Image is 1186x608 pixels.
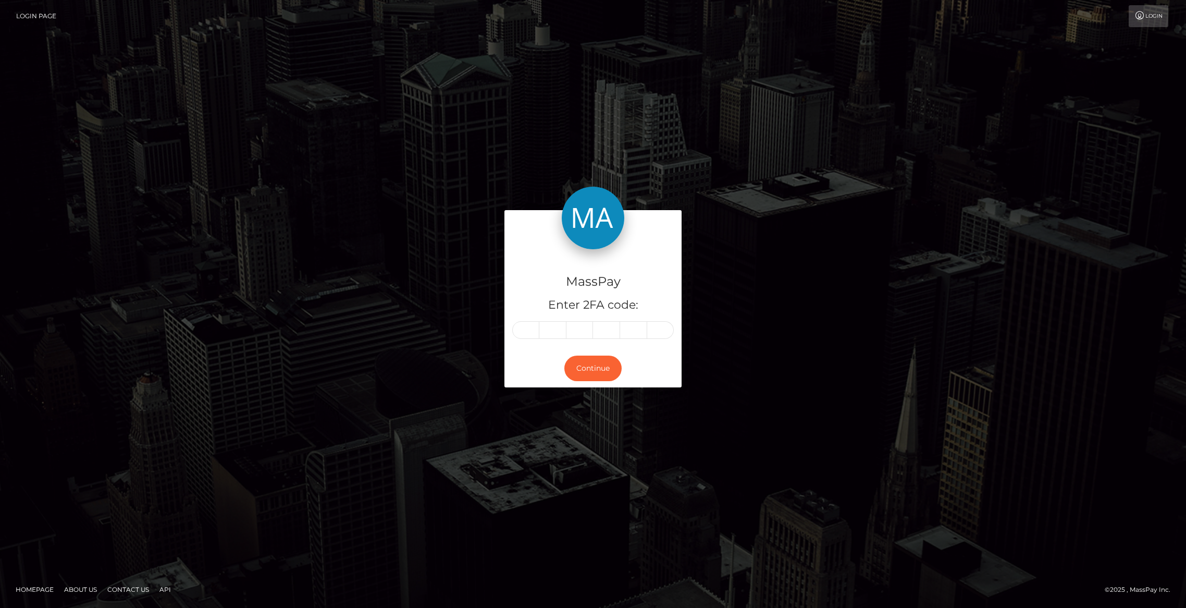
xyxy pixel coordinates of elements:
a: Login [1129,5,1168,27]
a: API [155,581,175,598]
h4: MassPay [512,273,674,291]
a: Homepage [11,581,58,598]
div: © 2025 , MassPay Inc. [1105,584,1178,595]
h5: Enter 2FA code: [512,297,674,313]
img: MassPay [562,187,624,249]
a: About Us [60,581,101,598]
a: Contact Us [103,581,153,598]
a: Login Page [16,5,56,27]
button: Continue [564,356,622,381]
